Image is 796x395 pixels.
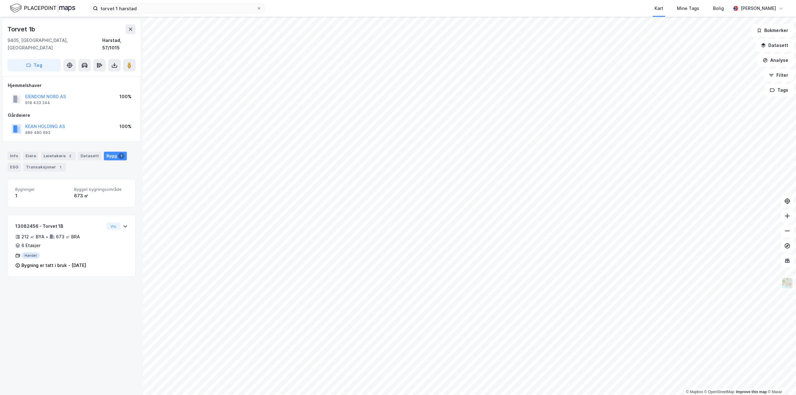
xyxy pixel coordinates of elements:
[21,233,44,241] div: 212 ㎡ BYA
[57,164,63,170] div: 1
[25,100,50,105] div: 918 433 244
[118,153,124,159] div: 1
[119,123,132,130] div: 100%
[119,93,132,100] div: 100%
[23,152,39,160] div: Eiere
[15,187,69,192] span: Bygninger
[781,277,793,289] img: Z
[655,5,663,12] div: Kart
[56,233,80,241] div: 673 ㎡ BRA
[757,54,794,67] button: Analyse
[15,223,104,230] div: 13082456 - Torvet 1B
[7,59,61,71] button: Tag
[7,24,36,34] div: Torvet 1b
[765,365,796,395] iframe: Chat Widget
[98,4,257,13] input: Søk på adresse, matrikkel, gårdeiere, leietakere eller personer
[21,242,40,249] div: 6 Etasjer
[7,152,21,160] div: Info
[741,5,776,12] div: [PERSON_NAME]
[677,5,699,12] div: Mine Tags
[104,152,127,160] div: Bygg
[67,153,73,159] div: 2
[15,192,69,200] div: 1
[25,130,50,135] div: 989 480 693
[704,390,734,394] a: OpenStreetMap
[686,390,703,394] a: Mapbox
[10,3,75,14] img: logo.f888ab2527a4732fd821a326f86c7f29.svg
[7,163,21,172] div: ESG
[752,24,794,37] button: Bokmerker
[756,39,794,52] button: Datasett
[764,69,794,81] button: Filter
[74,192,128,200] div: 673 ㎡
[46,234,48,239] div: •
[21,262,86,269] div: Bygning er tatt i bruk - [DATE]
[74,187,128,192] span: Bygget bygningsområde
[8,112,135,119] div: Gårdeiere
[78,152,101,160] div: Datasett
[7,37,102,52] div: 9405, [GEOGRAPHIC_DATA], [GEOGRAPHIC_DATA]
[713,5,724,12] div: Bolig
[765,84,794,96] button: Tags
[41,152,76,160] div: Leietakere
[765,365,796,395] div: Chatt-widget
[106,223,120,230] button: Vis
[23,163,66,172] div: Transaksjoner
[736,390,767,394] a: Improve this map
[8,82,135,89] div: Hjemmelshaver
[102,37,136,52] div: Harstad, 57/1015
